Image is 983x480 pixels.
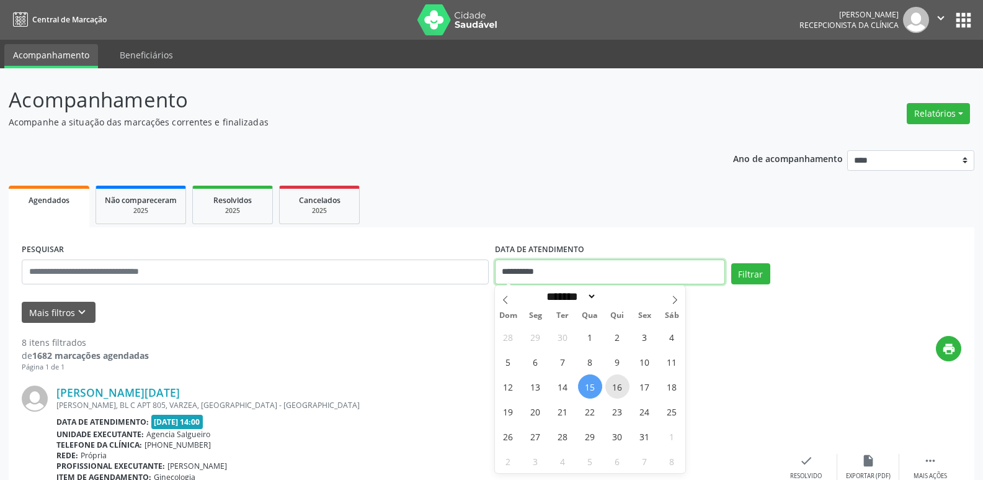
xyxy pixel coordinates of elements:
[605,449,629,473] span: Novembro 6, 2025
[496,374,520,399] span: Outubro 12, 2025
[660,399,684,423] span: Outubro 25, 2025
[605,399,629,423] span: Outubro 23, 2025
[934,11,948,25] i: 
[9,84,685,115] p: Acompanhamento
[578,449,602,473] span: Novembro 5, 2025
[496,424,520,448] span: Outubro 26, 2025
[929,7,953,33] button: 
[167,461,227,471] span: [PERSON_NAME]
[633,449,657,473] span: Novembro 7, 2025
[861,454,875,468] i: insert_drive_file
[603,312,631,320] span: Qui
[496,325,520,349] span: Setembro 28, 2025
[22,349,149,362] div: de
[923,454,937,468] i: 
[633,350,657,374] span: Outubro 10, 2025
[75,306,89,319] i: keyboard_arrow_down
[22,302,96,324] button: Mais filtroskeyboard_arrow_down
[22,362,149,373] div: Página 1 de 1
[29,195,69,206] span: Agendados
[633,374,657,399] span: Outubro 17, 2025
[151,415,203,429] span: [DATE] 14:00
[551,424,575,448] span: Outubro 28, 2025
[288,206,350,215] div: 2025
[32,350,149,361] strong: 1682 marcações agendadas
[523,449,548,473] span: Novembro 3, 2025
[56,429,144,440] b: Unidade executante:
[56,440,142,450] b: Telefone da clínica:
[799,454,813,468] i: check
[495,240,584,260] label: DATA DE ATENDIMENTO
[551,374,575,399] span: Outubro 14, 2025
[111,44,182,66] a: Beneficiários
[733,150,843,166] p: Ano de acompanhamento
[578,374,602,399] span: Outubro 15, 2025
[551,449,575,473] span: Novembro 4, 2025
[551,399,575,423] span: Outubro 21, 2025
[942,342,956,356] i: print
[578,325,602,349] span: Outubro 1, 2025
[631,312,658,320] span: Sex
[660,424,684,448] span: Novembro 1, 2025
[4,44,98,68] a: Acompanhamento
[522,312,549,320] span: Seg
[936,336,961,361] button: print
[903,7,929,33] img: img
[551,350,575,374] span: Outubro 7, 2025
[907,103,970,124] button: Relatórios
[660,449,684,473] span: Novembro 8, 2025
[213,195,252,206] span: Resolvidos
[496,399,520,423] span: Outubro 19, 2025
[145,440,211,450] span: [PHONE_NUMBER]
[578,424,602,448] span: Outubro 29, 2025
[605,374,629,399] span: Outubro 16, 2025
[56,386,180,399] a: [PERSON_NAME][DATE]
[81,450,107,461] span: Própria
[523,399,548,423] span: Outubro 20, 2025
[578,399,602,423] span: Outubro 22, 2025
[22,386,48,412] img: img
[299,195,340,206] span: Cancelados
[549,312,576,320] span: Ter
[660,374,684,399] span: Outubro 18, 2025
[633,424,657,448] span: Outubro 31, 2025
[605,424,629,448] span: Outubro 30, 2025
[576,312,603,320] span: Qua
[660,325,684,349] span: Outubro 4, 2025
[523,424,548,448] span: Outubro 27, 2025
[496,449,520,473] span: Novembro 2, 2025
[56,450,78,461] b: Rede:
[22,336,149,349] div: 8 itens filtrados
[523,350,548,374] span: Outubro 6, 2025
[56,417,149,427] b: Data de atendimento:
[605,325,629,349] span: Outubro 2, 2025
[56,461,165,471] b: Profissional executante:
[496,350,520,374] span: Outubro 5, 2025
[597,290,638,303] input: Year
[9,9,107,30] a: Central de Marcação
[605,350,629,374] span: Outubro 9, 2025
[56,400,775,410] div: [PERSON_NAME], BL C APT 805, VARZEA, [GEOGRAPHIC_DATA] - [GEOGRAPHIC_DATA]
[658,312,685,320] span: Sáb
[551,325,575,349] span: Setembro 30, 2025
[22,240,64,260] label: PESQUISAR
[953,9,974,31] button: apps
[660,350,684,374] span: Outubro 11, 2025
[578,350,602,374] span: Outubro 8, 2025
[523,325,548,349] span: Setembro 29, 2025
[105,206,177,215] div: 2025
[495,312,522,320] span: Dom
[32,14,107,25] span: Central de Marcação
[202,206,264,215] div: 2025
[799,20,899,30] span: Recepcionista da clínica
[543,290,597,303] select: Month
[146,429,210,440] span: Agencia Salgueiro
[633,325,657,349] span: Outubro 3, 2025
[799,9,899,20] div: [PERSON_NAME]
[9,115,685,129] p: Acompanhe a situação das marcações correntes e finalizadas
[731,263,770,284] button: Filtrar
[105,195,177,206] span: Não compareceram
[633,399,657,423] span: Outubro 24, 2025
[523,374,548,399] span: Outubro 13, 2025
